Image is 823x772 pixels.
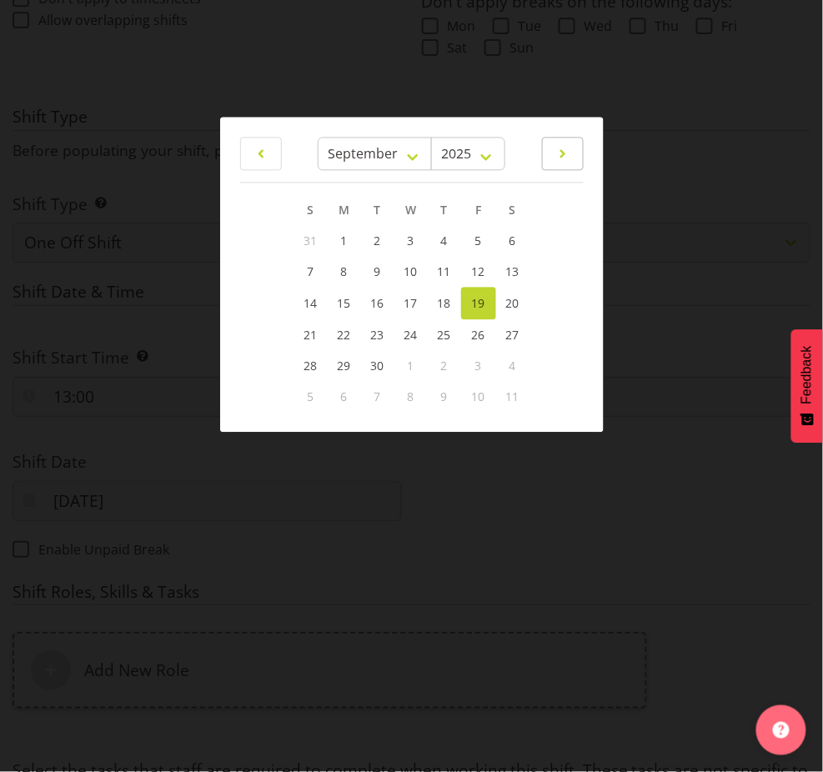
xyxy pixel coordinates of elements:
[308,202,314,218] span: S
[773,722,790,739] img: help-xxl-2.png
[361,287,394,319] a: 16
[328,287,361,319] a: 15
[441,389,448,404] span: 9
[338,295,351,311] span: 15
[408,233,414,248] span: 3
[441,202,448,218] span: T
[304,358,318,373] span: 28
[361,256,394,287] a: 9
[361,225,394,256] a: 2
[496,287,529,319] a: 20
[472,263,485,279] span: 12
[341,233,348,248] span: 1
[461,319,496,350] a: 26
[438,295,451,311] span: 18
[371,295,384,311] span: 16
[475,202,481,218] span: F
[496,225,529,256] a: 6
[428,287,461,319] a: 18
[294,350,328,381] a: 28
[338,327,351,343] span: 22
[441,233,448,248] span: 4
[374,233,381,248] span: 2
[294,287,328,319] a: 14
[441,358,448,373] span: 2
[304,295,318,311] span: 14
[438,263,451,279] span: 11
[506,389,519,404] span: 11
[496,256,529,287] a: 13
[506,295,519,311] span: 20
[328,319,361,350] a: 22
[438,327,451,343] span: 25
[475,358,482,373] span: 3
[428,319,461,350] a: 25
[361,319,394,350] a: 23
[308,263,314,279] span: 7
[328,350,361,381] a: 29
[371,358,384,373] span: 30
[472,295,485,311] span: 19
[472,389,485,404] span: 10
[404,263,418,279] span: 10
[374,263,381,279] span: 9
[791,329,823,443] button: Feedback - Show survey
[394,287,428,319] a: 17
[428,256,461,287] a: 11
[394,319,428,350] a: 24
[374,389,381,404] span: 7
[294,319,328,350] a: 21
[506,327,519,343] span: 27
[308,389,314,404] span: 5
[328,225,361,256] a: 1
[461,256,496,287] a: 12
[496,319,529,350] a: 27
[339,202,349,218] span: M
[461,225,496,256] a: 5
[408,358,414,373] span: 1
[361,350,394,381] a: 30
[294,256,328,287] a: 7
[506,263,519,279] span: 13
[341,263,348,279] span: 8
[394,225,428,256] a: 3
[509,358,516,373] span: 4
[338,358,351,373] span: 29
[472,327,485,343] span: 26
[800,346,815,404] span: Feedback
[428,225,461,256] a: 4
[404,295,418,311] span: 17
[404,327,418,343] span: 24
[509,233,516,248] span: 6
[304,233,318,248] span: 31
[405,202,416,218] span: W
[475,233,482,248] span: 5
[341,389,348,404] span: 6
[304,327,318,343] span: 21
[461,287,496,319] a: 19
[371,327,384,343] span: 23
[394,256,428,287] a: 10
[509,202,516,218] span: S
[374,202,381,218] span: T
[408,389,414,404] span: 8
[328,256,361,287] a: 8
